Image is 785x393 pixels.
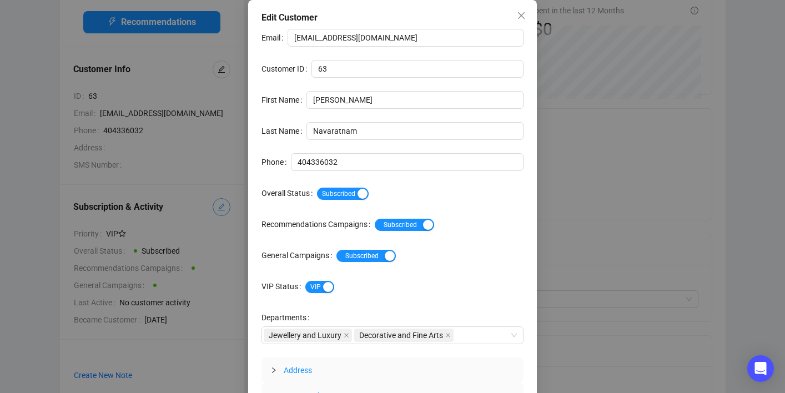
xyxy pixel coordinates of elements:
span: close [517,11,526,20]
label: Last Name [261,122,306,140]
label: Departments [261,309,314,326]
input: Phone [291,153,524,171]
label: Overall Status [261,184,317,202]
div: Address [261,357,524,383]
label: VIP Status [261,278,305,295]
label: Phone [261,153,291,171]
div: Edit Customer [261,11,524,24]
input: First Name [306,91,524,109]
input: Customer ID [311,60,524,78]
button: Recommendations Campaigns [375,219,434,231]
span: Address [284,366,312,375]
button: Close [512,7,530,24]
span: close [344,332,349,338]
label: Customer ID [261,60,311,78]
input: Last Name [306,122,524,140]
button: VIP Status [305,281,334,293]
span: close [445,332,451,338]
label: Recommendations Campaigns [261,215,375,233]
span: Decorative and Fine Arts [359,329,443,341]
div: Open Intercom Messenger [747,355,774,382]
span: Jewellery and Luxury [264,329,352,342]
span: Decorative and Fine Arts [354,329,454,342]
button: Overall Status [317,188,369,200]
button: General Campaigns [336,250,396,262]
label: General Campaigns [261,246,336,264]
span: collapsed [270,367,277,374]
label: Email [261,29,288,47]
input: Email [288,29,524,47]
label: First Name [261,91,306,109]
span: Jewellery and Luxury [269,329,341,341]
